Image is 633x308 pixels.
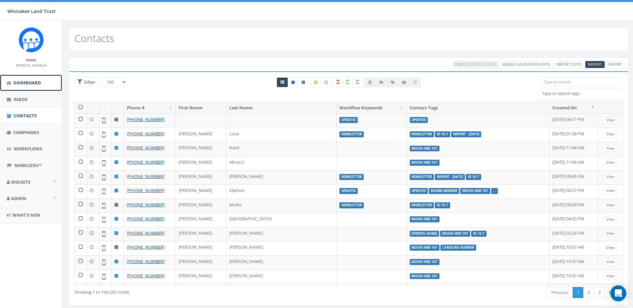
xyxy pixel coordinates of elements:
[176,270,227,284] td: [PERSON_NAME]
[410,146,440,152] label: Moon Hike 107
[542,91,623,97] textarea: Search
[176,170,227,185] td: [PERSON_NAME]
[298,77,309,87] a: Opted Out
[14,113,37,119] span: Contacts
[550,213,598,227] td: [DATE] 04:33 PM
[493,189,496,193] a: ...
[594,287,605,298] a: 3
[410,117,428,123] label: Updates
[176,184,227,199] td: [PERSON_NAME]
[227,170,337,185] td: [PERSON_NAME]
[610,285,626,301] div: Open Intercom Messenger
[604,258,617,265] a: View
[227,255,337,270] td: [PERSON_NAME]
[227,284,337,298] td: Heck
[573,287,584,298] a: 1
[604,202,617,209] a: View
[13,80,41,86] span: Dashboard
[227,102,337,114] th: Last Name
[605,287,623,298] a: Next
[604,187,617,194] a: View
[554,61,584,68] a: Import Stats
[227,142,337,156] td: Ratel
[410,131,434,137] label: Newsletter
[410,273,440,279] label: Moon Hike 107
[74,33,114,44] h2: Contacts
[471,231,487,237] label: ID 10.7
[124,102,176,114] th: Phone #: activate to sort column ascending
[11,179,30,185] span: Widgets
[410,174,434,180] label: Newsletter
[16,63,46,68] small: [PERSON_NAME]
[410,216,440,222] label: Moon Hike 107
[74,286,297,295] div: Showing 1 to 100 (201 total)
[13,96,28,102] span: Inbox
[550,142,598,156] td: [DATE] 11:04 AM
[604,117,617,124] a: View
[127,202,165,208] a: [PHONE_NUMBER]
[550,113,598,128] td: [DATE] 04:17 PM
[339,188,358,194] label: Updates
[339,117,358,123] label: Updates
[410,231,439,237] label: [PERSON_NAME]
[337,102,407,114] th: Workflow Keywords: activate to sort column ascending
[604,131,617,138] a: View
[410,188,428,194] label: Updates
[435,131,450,137] label: ID 10.7
[11,195,26,201] span: Admin
[410,160,440,166] label: Moon Hike 107
[352,77,362,88] label: Not Validated
[339,131,364,137] label: Newsletter
[291,80,295,84] i: This phone number is subscribed and will receive texts.
[588,62,602,67] span: Import
[16,62,46,68] a: [PERSON_NAME]
[588,62,602,67] span: CSV files only
[604,216,617,223] a: View
[176,156,227,170] td: [PERSON_NAME]
[227,199,337,213] td: Marks
[176,128,227,142] td: [PERSON_NAME]
[466,174,481,180] label: ID 10.7
[550,270,598,284] td: [DATE] 10:37 AM
[227,156,337,170] td: Abrucci
[127,273,165,279] a: [PHONE_NUMBER]
[227,184,337,199] td: Kliphon
[127,116,165,122] a: [PHONE_NUMBER]
[550,227,598,241] td: [DATE] 02:26 PM
[227,213,337,227] td: [GEOGRAPHIC_DATA]
[310,77,321,87] label: Data Enriched
[19,27,44,52] img: Rally_Corp_Icon.png
[176,241,227,255] td: [PERSON_NAME]
[540,77,623,87] input: Type to search
[127,244,165,250] a: [PHONE_NUMBER]
[14,146,42,152] span: Workflows
[302,80,305,84] i: This phone number is unsubscribed and has opted-out of all texts.
[127,131,165,137] a: [PHONE_NUMBER]
[74,77,98,87] span: Advance Filter
[227,270,337,284] td: [PERSON_NAME]
[333,77,343,88] label: Not a Mobile
[410,259,440,265] label: Moon Hike 107
[127,173,165,179] a: [PHONE_NUMBER]
[604,173,617,180] a: View
[339,202,364,208] label: Newsletter
[343,77,353,88] label: Validated
[550,170,598,185] td: [DATE] 09:45 PM
[127,230,165,236] a: [PHONE_NUMBER]
[440,231,470,237] label: Moon Hike 107
[585,61,605,68] a: Import
[127,216,165,222] a: [PHONE_NUMBER]
[604,273,617,280] a: View
[604,145,617,152] a: View
[13,129,39,135] span: Campaigns
[176,284,227,298] td: [PERSON_NAME]
[550,184,598,199] td: [DATE] 06:27 PM
[127,258,165,264] a: [PHONE_NUMBER]
[176,102,227,114] th: First Name
[339,174,364,180] label: Newsletter
[410,245,440,251] label: Moon Hike 107
[26,58,36,62] small: Name
[440,245,476,251] label: landline number
[176,255,227,270] td: [PERSON_NAME]
[550,102,598,114] th: Created On: activate to sort column descending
